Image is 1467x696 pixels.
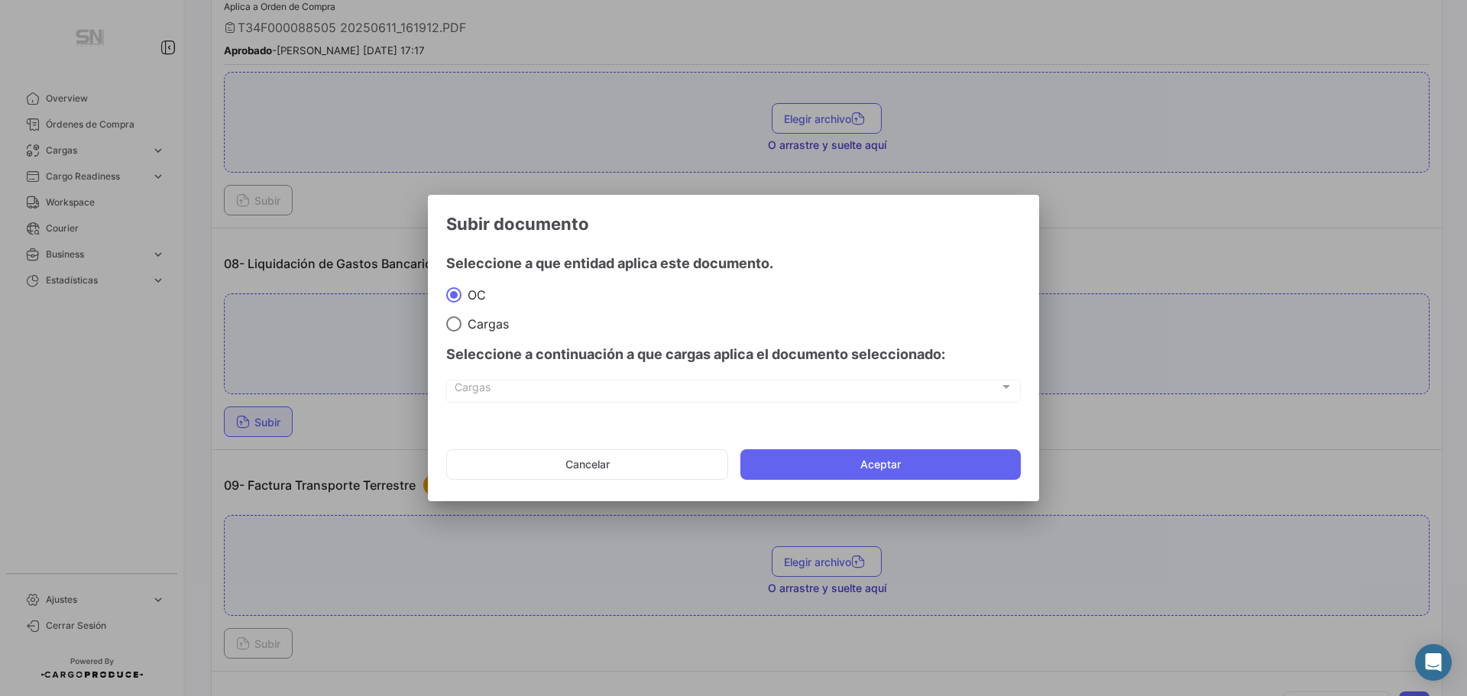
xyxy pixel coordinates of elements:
[455,384,999,397] span: Cargas
[740,449,1021,480] button: Aceptar
[461,316,509,332] span: Cargas
[446,253,1021,274] h4: Seleccione a que entidad aplica este documento.
[446,449,728,480] button: Cancelar
[446,213,1021,235] h3: Subir documento
[1415,644,1452,681] div: Abrir Intercom Messenger
[446,344,1021,365] h4: Seleccione a continuación a que cargas aplica el documento seleccionado:
[461,287,486,303] span: OC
